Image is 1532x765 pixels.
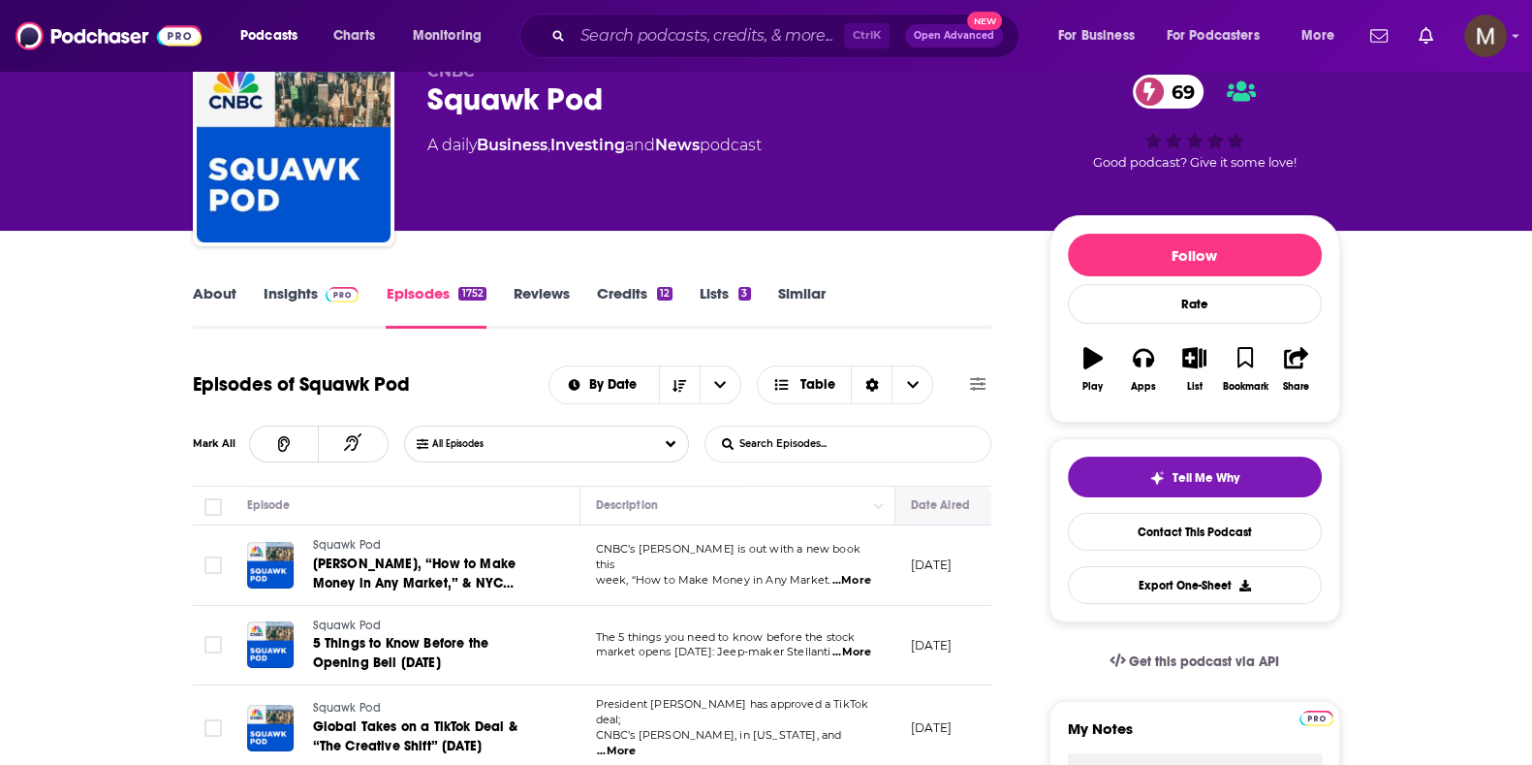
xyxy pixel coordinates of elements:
a: 5 Things to Know Before the Opening Bell [DATE] [313,634,546,673]
a: Contact This Podcast [1068,513,1322,551]
button: List [1169,335,1219,404]
span: More [1301,22,1334,49]
span: Toggle select row [204,557,222,574]
p: [DATE] [911,557,953,573]
button: Choose View [757,366,934,404]
button: open menu [1045,20,1159,51]
a: About [193,284,236,329]
img: Podchaser Pro [326,287,360,303]
h2: Choose List sort [548,366,741,404]
button: open menu [1288,20,1359,51]
p: [DATE] [911,719,953,736]
button: Play [1068,335,1118,404]
span: Squawk Pod [313,619,382,632]
button: Choose List Listened [404,426,689,462]
span: Toggle select row [204,719,222,737]
a: Episodes1752 [386,284,485,329]
a: Business [477,136,547,154]
a: News [655,136,700,154]
label: My Notes [1068,719,1322,753]
button: Move [909,494,1003,517]
span: Logged in as miabeaumont.personal [1464,15,1507,57]
h1: Episodes of Squawk Pod [193,372,410,397]
a: Get this podcast via API [1094,638,1296,685]
div: 1752 [458,287,485,301]
button: Share [1270,335,1321,404]
span: Good podcast? Give it some love! [1093,155,1297,170]
span: Charts [333,22,375,49]
button: open menu [399,20,507,51]
span: ...More [832,573,871,589]
span: The 5 things you need to know before the stock [596,630,856,644]
div: Search podcasts, credits, & more... [538,14,1038,58]
span: For Business [1058,22,1135,49]
div: Bookmark [1222,381,1267,393]
button: Apps [1118,335,1169,404]
a: Squawk Pod [313,618,546,635]
a: Squawk Pod [313,700,546,717]
a: Show notifications dropdown [1411,19,1441,52]
img: Squawk Pod [197,48,391,242]
button: tell me why sparkleTell Me Why [1068,457,1322,497]
span: All Episodes [432,438,522,450]
span: ...More [597,744,636,759]
button: Column Actions [867,494,891,518]
span: Open Advanced [914,31,994,41]
div: Share [1283,381,1309,393]
button: Export One-Sheet [1068,566,1322,604]
span: Squawk Pod [313,701,382,715]
button: open menu [1154,20,1288,51]
span: , [547,136,550,154]
span: Toggle select row [204,636,222,653]
a: Global Takes on a TikTok Deal & “The Creative Shift” [DATE] [313,717,546,756]
span: Table [800,378,835,392]
span: Ctrl K [844,23,890,48]
div: Date Aired [911,494,970,517]
button: open menu [227,20,323,51]
span: week, “How to Make Money in Any Market. [596,573,831,587]
button: Follow [1068,234,1322,276]
a: Lists3 [700,284,750,329]
a: [PERSON_NAME], “How to Make Money in Any Market,” & NYC Politics [DATE] [313,555,546,593]
span: 69 [1152,75,1204,109]
button: Bookmark [1220,335,1270,404]
div: Apps [1131,381,1156,393]
span: market opens [DATE]: Jeep-maker Stellanti [596,645,831,658]
span: President [PERSON_NAME] has approved a TikTok deal; [596,697,869,726]
span: ...More [832,645,871,660]
a: Show notifications dropdown [1362,19,1395,52]
span: [PERSON_NAME], “How to Make Money in Any Market,” & NYC Politics [DATE] [313,556,516,611]
div: Episode [247,494,291,517]
span: 5 Things to Know Before the Opening Bell [DATE] [313,635,489,671]
img: User Profile [1464,15,1507,57]
span: Get this podcast via API [1129,653,1279,670]
div: 12 [657,287,672,301]
input: Search podcasts, credits, & more... [573,20,844,51]
button: Show profile menu [1464,15,1507,57]
span: Podcasts [240,22,297,49]
a: Pro website [1299,708,1333,726]
a: Charts [321,20,387,51]
button: Sort Direction [659,367,700,403]
span: Monitoring [413,22,482,49]
div: 3 [738,287,750,301]
button: open menu [700,367,740,403]
img: Podchaser - Follow, Share and Rate Podcasts [16,17,202,54]
span: Global Takes on a TikTok Deal & “The Creative Shift” [DATE] [313,718,517,754]
a: Squawk Pod [313,537,546,555]
img: tell me why sparkle [1149,470,1165,486]
span: CNBC’s [PERSON_NAME] is out with a new book this [596,542,860,571]
span: For Podcasters [1167,22,1260,49]
div: Description [596,494,658,517]
a: Investing [550,136,625,154]
a: Reviews [514,284,570,329]
div: Sort Direction [851,367,891,403]
div: Play [1082,381,1103,393]
button: open menu [549,378,659,392]
a: Credits12 [597,284,672,329]
div: 69Good podcast? Give it some love! [1049,62,1340,182]
div: Rate [1068,284,1322,324]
